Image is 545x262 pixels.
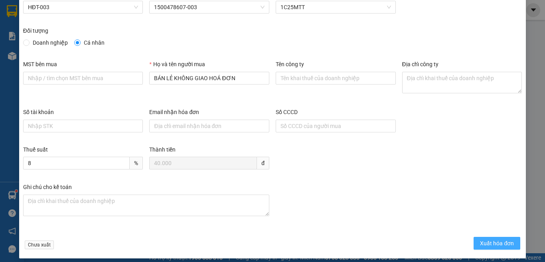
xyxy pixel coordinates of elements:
label: Thành tiền [149,146,176,153]
input: Số CCCD [276,120,396,132]
label: Tên công ty [276,61,304,67]
input: Họ và tên người mua [149,72,269,85]
textarea: Địa chỉ công ty [402,72,522,93]
span: đ [257,157,269,169]
span: Cá nhân [81,38,108,47]
button: Xuất hóa đơn [474,237,520,250]
input: MST bên mua [23,72,143,85]
input: Thuế suất [23,157,130,169]
label: Ghi chú cho kế toán [23,184,72,190]
span: Xuất hóa đơn [480,239,514,248]
label: MST bên mua [23,61,57,67]
label: Đối tượng [23,28,48,34]
span: Chưa xuất [25,240,54,249]
span: HĐT-003 [28,1,138,13]
label: Số CCCD [276,109,298,115]
input: Tên công ty [276,72,396,85]
span: 1C25MTT [280,1,391,13]
label: Email nhận hóa đơn [149,109,199,115]
input: Số tài khoản [23,120,143,132]
label: Thuế suất [23,146,48,153]
label: Họ và tên người mua [149,61,205,67]
span: % [130,157,143,169]
textarea: Ghi chú đơn hàng Ghi chú cho kế toán [23,195,269,216]
label: Địa chỉ công ty [402,61,438,67]
label: Số tài khoản [23,109,54,115]
span: Doanh nghiệp [30,38,71,47]
span: 1500478607-003 [154,1,265,13]
input: Email nhận hóa đơn [149,120,269,132]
